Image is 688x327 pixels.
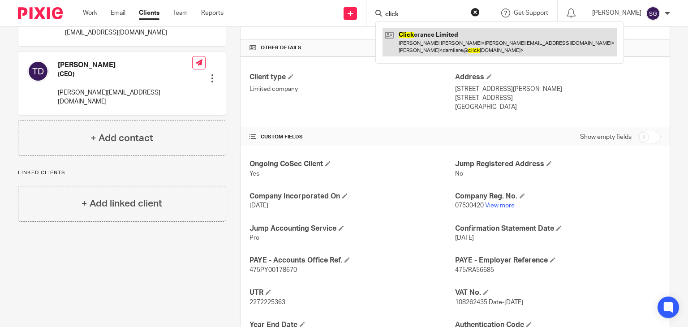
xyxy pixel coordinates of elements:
span: 07530420 [455,202,484,209]
h4: VAT No. [455,288,661,297]
h4: Jump Accounting Service [249,224,455,233]
p: [PERSON_NAME] [592,9,641,17]
p: [STREET_ADDRESS][PERSON_NAME] [455,85,661,94]
a: View more [485,202,515,209]
h4: [PERSON_NAME] [58,60,192,70]
p: [STREET_ADDRESS] [455,94,661,103]
input: Search [384,11,465,19]
span: [DATE] [249,202,268,209]
h4: UTR [249,288,455,297]
h4: Jump Registered Address [455,159,661,169]
span: 2272225363 [249,299,285,305]
h4: Address [455,73,661,82]
p: Linked clients [18,169,226,176]
p: [PERSON_NAME][EMAIL_ADDRESS][DOMAIN_NAME] [58,88,192,107]
img: svg%3E [27,60,49,82]
h4: + Add linked client [82,197,162,211]
a: Email [111,9,125,17]
span: Get Support [514,10,548,16]
span: Yes [249,171,259,177]
h4: Confirmation Statement Date [455,224,661,233]
p: [GEOGRAPHIC_DATA] [455,103,661,112]
a: Clients [139,9,159,17]
h4: Company Reg. No. [455,192,661,201]
img: svg%3E [646,6,660,21]
h4: PAYE - Employer Reference [455,256,661,265]
span: [DATE] [455,235,474,241]
span: 475PY00178670 [249,267,297,273]
span: 475/RA56685 [455,267,494,273]
button: Clear [471,8,480,17]
p: [EMAIL_ADDRESS][DOMAIN_NAME] [65,28,167,37]
h4: Company Incorporated On [249,192,455,201]
p: Limited company [249,85,455,94]
label: Show empty fields [580,133,632,142]
a: Team [173,9,188,17]
span: 108262435 Date-[DATE] [455,299,523,305]
span: Other details [261,44,301,52]
h4: Client type [249,73,455,82]
h4: Ongoing CoSec Client [249,159,455,169]
img: Pixie [18,7,63,19]
a: Work [83,9,97,17]
h5: (CEO) [58,70,192,79]
h4: PAYE - Accounts Office Ref. [249,256,455,265]
h4: CUSTOM FIELDS [249,133,455,141]
a: Reports [201,9,224,17]
span: No [455,171,463,177]
h4: + Add contact [90,131,153,145]
span: Pro [249,235,259,241]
